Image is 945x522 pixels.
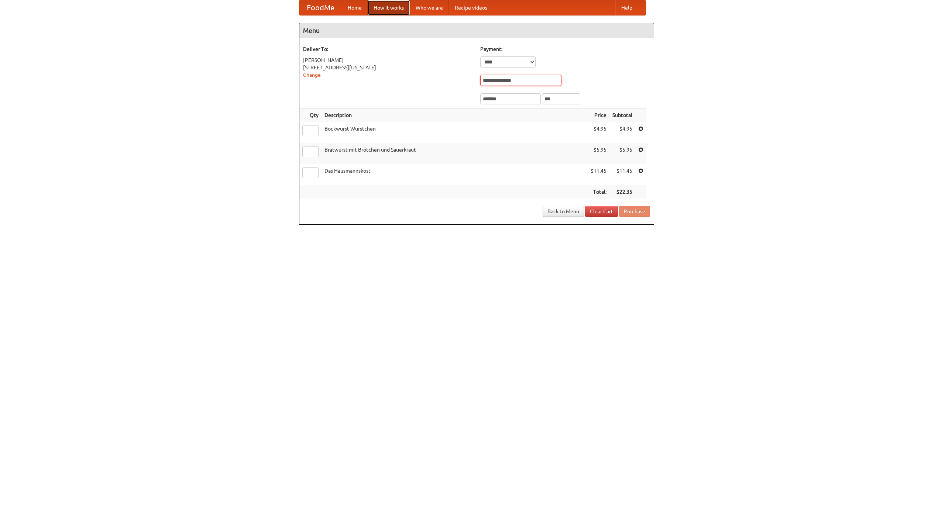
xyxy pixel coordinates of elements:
[588,185,609,199] th: Total:
[303,72,321,78] a: Change
[609,185,635,199] th: $22.35
[588,143,609,164] td: $5.95
[449,0,493,15] a: Recipe videos
[588,164,609,185] td: $11.45
[299,0,342,15] a: FoodMe
[303,56,473,64] div: [PERSON_NAME]
[609,108,635,122] th: Subtotal
[480,45,650,53] h5: Payment:
[588,108,609,122] th: Price
[299,23,654,38] h4: Menu
[322,143,588,164] td: Bratwurst mit Brötchen und Sauerkraut
[609,122,635,143] td: $4.95
[619,206,650,217] button: Purchase
[322,122,588,143] td: Bockwurst Würstchen
[303,64,473,71] div: [STREET_ADDRESS][US_STATE]
[543,206,584,217] a: Back to Menu
[368,0,410,15] a: How it works
[322,108,588,122] th: Description
[299,108,322,122] th: Qty
[588,122,609,143] td: $4.95
[615,0,638,15] a: Help
[609,164,635,185] td: $11.45
[342,0,368,15] a: Home
[410,0,449,15] a: Who we are
[609,143,635,164] td: $5.95
[585,206,618,217] a: Clear Cart
[322,164,588,185] td: Das Hausmannskost
[303,45,473,53] h5: Deliver To:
